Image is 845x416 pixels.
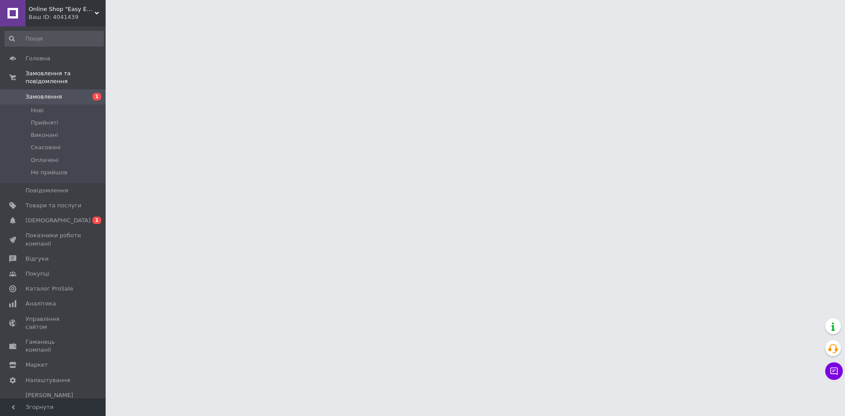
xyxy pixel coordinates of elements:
button: Чат з покупцем [825,362,843,380]
span: Оплачені [31,156,59,164]
span: Відгуки [26,255,48,263]
span: Замовлення та повідомлення [26,70,106,85]
input: Пошук [4,31,104,47]
span: Гаманець компанії [26,338,81,354]
span: Нові [31,107,44,114]
span: Замовлення [26,93,62,101]
span: Прийняті [31,119,58,127]
span: Не прийшов [31,169,67,177]
span: 1 [92,217,101,224]
span: Скасовані [31,144,61,151]
span: Покупці [26,270,49,278]
span: Показники роботи компанії [26,232,81,247]
span: Маркет [26,361,48,369]
span: Каталог ProSale [26,285,73,293]
span: Товари та послуги [26,202,81,210]
span: [DEMOGRAPHIC_DATA] [26,217,91,225]
span: 1 [92,93,101,100]
div: Ваш ID: 4041439 [29,13,106,21]
span: Аналітика [26,300,56,308]
span: [PERSON_NAME] та рахунки [26,391,81,416]
span: Управління сайтом [26,315,81,331]
span: Налаштування [26,376,70,384]
span: Повідомлення [26,187,68,195]
span: Виконані [31,131,58,139]
span: Online Shop "Easy Evolution" [29,5,95,13]
span: Головна [26,55,50,63]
